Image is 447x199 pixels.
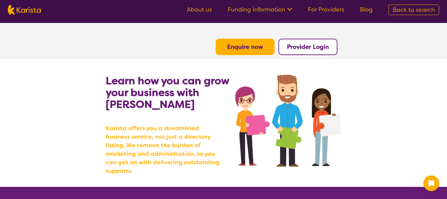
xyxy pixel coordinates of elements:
[216,39,275,55] button: Enquire now
[187,6,212,13] a: About us
[287,43,329,51] a: Provider Login
[393,6,435,14] span: Back to search
[360,6,373,13] a: Blog
[228,6,292,13] a: Funding Information
[388,5,439,15] a: Back to search
[278,39,337,55] button: Provider Login
[235,75,341,167] img: grow your business with Karista
[106,74,229,111] b: Learn how you can grow your business with [PERSON_NAME]
[308,6,344,13] a: For Providers
[106,124,223,175] b: Karista offers you a streamlined business service, not just a directory listing. We remove the bu...
[8,5,41,15] img: Karista logo
[227,43,263,51] a: Enquire now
